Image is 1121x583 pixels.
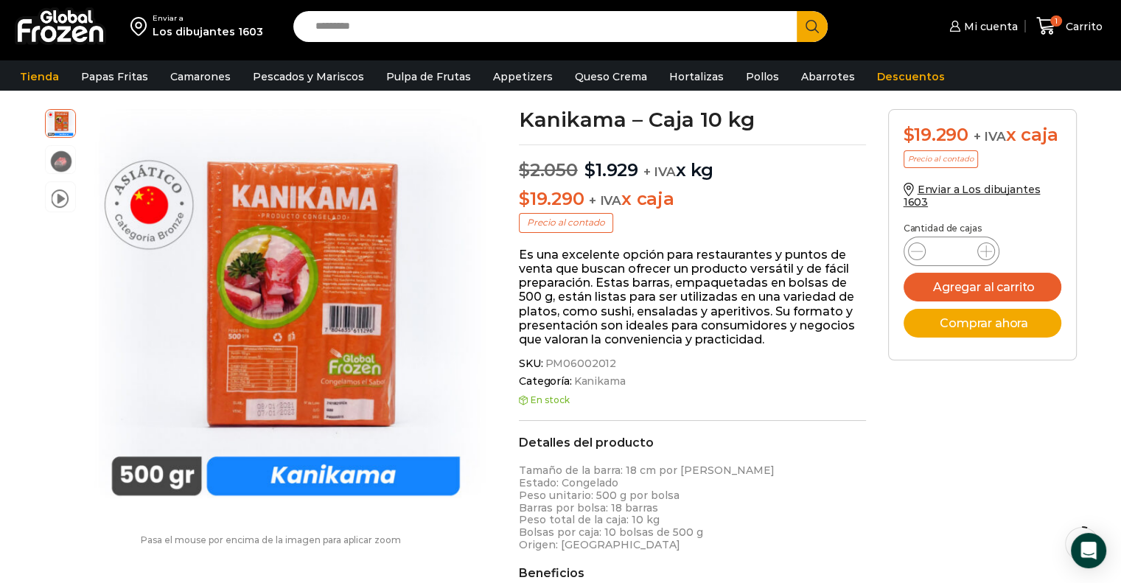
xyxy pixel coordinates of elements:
span: PM06002012 [542,357,616,370]
a: 1 Carrito [1033,9,1106,43]
div: Open Intercom Messenger [1071,533,1106,568]
div: x caja [904,125,1061,146]
span: Carrito [1062,19,1103,34]
span: + IVA [643,164,676,179]
a: Descuentos [870,63,952,91]
span: $ [904,124,915,145]
bdi: 19.290 [519,188,584,209]
img: kanikama [83,109,488,514]
span: + IVA [589,193,621,208]
a: Kanikama [572,375,626,388]
a: Queso Crema [568,63,654,91]
p: x caja [519,189,866,210]
input: Product quantity [937,241,965,262]
p: Precio al contado [519,213,613,232]
a: Abarrotes [794,63,862,91]
p: Tamaño de la barra: 18 cm por [PERSON_NAME] Estado: Congelado Peso unitario: 500 g por bolsa Barr... [519,464,866,551]
span: SKU: [519,357,866,370]
a: Mi cuenta [946,12,1018,41]
div: Los dibujantes 1603 [153,24,263,39]
p: Pasa el mouse por encima de la imagen para aplicar zoom [45,535,497,545]
span: kanikama [46,108,75,137]
a: Pulpa de Frutas [379,63,478,91]
p: En stock [519,395,866,405]
p: Es una excelente opción para restaurantes y puntos de venta que buscan ofrecer un producto versát... [519,248,866,346]
h2: Beneficios [519,566,866,580]
p: Cantidad de cajas [904,223,1061,234]
a: Camarones [163,63,238,91]
a: Tienda [13,63,66,91]
p: x kg [519,144,866,181]
a: Pescados y Mariscos [245,63,371,91]
bdi: 19.290 [904,124,968,145]
span: kanikama [46,146,75,175]
h1: Kanikama – Caja 10 kg [519,109,866,130]
a: Hortalizas [662,63,731,91]
a: Appetizers [486,63,560,91]
a: Enviar a Los dibujantes 1603 [904,183,1041,209]
span: $ [584,159,596,181]
img: address-field-icon.svg [130,13,153,38]
h2: Detalles del producto [519,436,866,450]
div: Enviar a [153,13,263,24]
span: $ [519,188,530,209]
button: Search button [797,11,828,42]
span: + IVA [974,129,1006,144]
span: $ [519,159,530,181]
span: 1 [1050,15,1062,27]
button: Agregar al carrito [904,273,1061,301]
div: 1 / 3 [83,109,488,514]
a: Papas Fritas [74,63,156,91]
a: Pollos [738,63,786,91]
span: Mi cuenta [960,19,1018,34]
span: Categoría: [519,375,866,388]
button: Comprar ahora [904,309,1061,338]
bdi: 1.929 [584,159,638,181]
bdi: 2.050 [519,159,578,181]
p: Precio al contado [904,150,978,168]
